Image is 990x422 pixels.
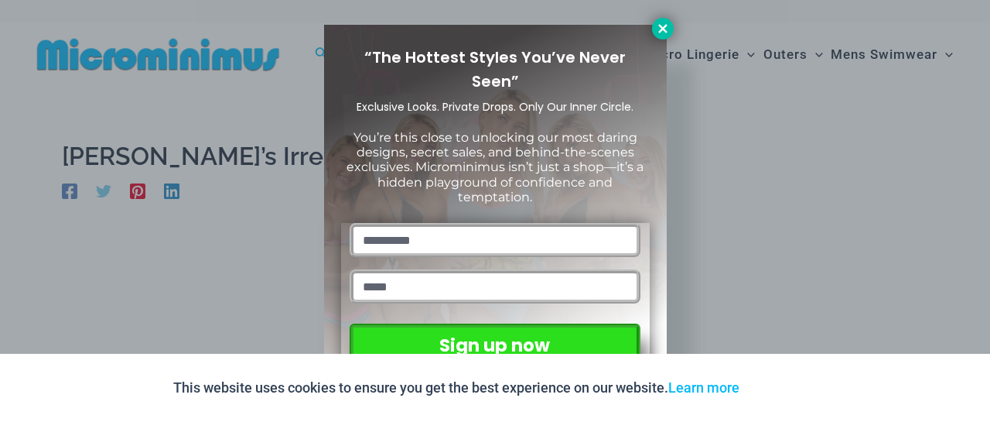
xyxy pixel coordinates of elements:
[350,324,640,368] button: Sign up now
[751,369,817,407] button: Accept
[652,18,674,39] button: Close
[173,376,739,400] p: This website uses cookies to ensure you get the best experience on our website.
[668,379,739,396] a: Learn more
[346,130,643,204] span: You’re this close to unlocking our most daring designs, secret sales, and behind-the-scenes exclu...
[357,99,633,115] span: Exclusive Looks. Private Drops. Only Our Inner Circle.
[364,46,626,92] span: “The Hottest Styles You’ve Never Seen”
